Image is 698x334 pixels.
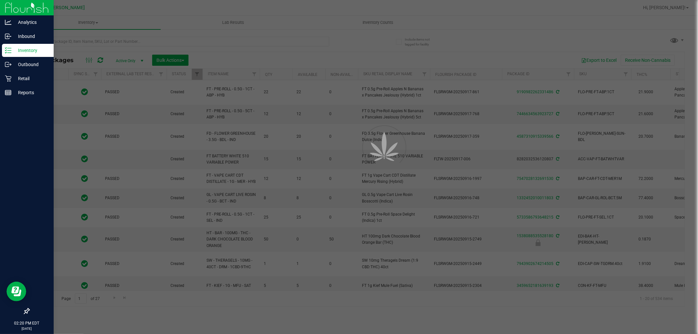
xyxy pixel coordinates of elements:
[5,33,11,40] inline-svg: Inbound
[11,32,51,40] p: Inbound
[11,75,51,82] p: Retail
[5,89,11,96] inline-svg: Reports
[11,61,51,68] p: Outbound
[3,320,51,326] p: 02:20 PM EDT
[5,47,11,54] inline-svg: Inventory
[5,75,11,82] inline-svg: Retail
[11,89,51,97] p: Reports
[7,282,26,301] iframe: Resource center
[11,18,51,26] p: Analytics
[5,19,11,26] inline-svg: Analytics
[3,326,51,331] p: [DATE]
[11,46,51,54] p: Inventory
[5,61,11,68] inline-svg: Outbound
